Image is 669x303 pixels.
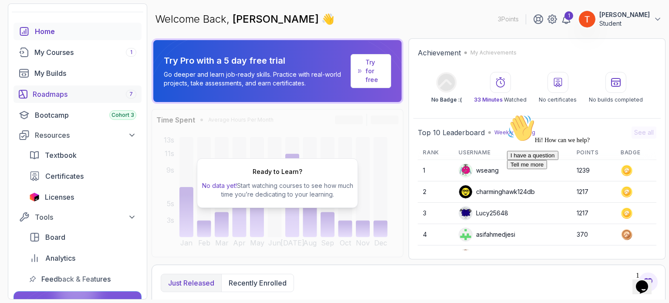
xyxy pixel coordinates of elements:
[45,232,65,242] span: Board
[221,274,294,292] button: Recently enrolled
[503,111,660,264] iframe: chat widget
[459,228,472,241] img: user profile image
[459,249,514,263] div: Sabrina0704
[155,12,334,26] p: Welcome Back,
[14,106,142,124] a: bootcamp
[632,268,660,294] iframe: chat widget
[564,11,573,20] div: 1
[24,167,142,185] a: certificates
[202,182,237,189] span: No data yet!
[453,146,571,160] th: Username
[130,49,132,56] span: 1
[24,228,142,246] a: board
[599,10,650,19] p: [PERSON_NAME]
[498,15,519,24] p: 3 Points
[418,245,453,267] td: 5
[494,129,535,136] p: Weekly Ranking
[35,110,136,120] div: Bootcamp
[578,10,662,28] button: user profile image[PERSON_NAME]Student
[470,49,517,56] p: My Achievements
[35,130,136,140] div: Resources
[539,96,577,103] p: No certificates
[459,164,472,177] img: default monster avatar
[45,171,84,181] span: Certificates
[589,96,643,103] p: No builds completed
[418,160,453,181] td: 1
[418,48,461,58] h2: Achievement
[45,192,74,202] span: Licenses
[34,47,136,58] div: My Courses
[3,26,86,33] span: Hi! How can we help?
[351,54,391,88] a: Try for free
[129,91,133,98] span: 7
[33,89,136,99] div: Roadmaps
[34,68,136,78] div: My Builds
[253,167,302,176] h2: Ready to Learn?
[599,19,650,28] p: Student
[24,249,142,267] a: analytics
[561,14,571,24] a: 1
[418,127,485,138] h2: Top 10 Leaderboard
[14,23,142,40] a: home
[3,40,55,49] button: I have a question
[45,253,75,263] span: Analytics
[418,181,453,203] td: 2
[459,163,499,177] div: wseang
[168,278,214,288] p: Just released
[35,212,136,222] div: Tools
[14,209,142,225] button: Tools
[418,224,453,245] td: 4
[201,181,354,199] p: Start watching courses to see how much time you’re dedicating to your learning.
[431,96,462,103] p: No Badge :(
[29,193,40,201] img: jetbrains icon
[474,96,503,103] span: 33 Minutes
[579,11,595,27] img: user profile image
[164,54,347,67] p: Try Pro with a 5 day free trial
[474,96,527,103] p: Watched
[365,58,384,84] a: Try for free
[45,150,77,160] span: Textbook
[35,26,136,37] div: Home
[459,249,472,262] img: default monster avatar
[14,44,142,61] a: courses
[233,13,321,25] span: [PERSON_NAME]
[161,274,221,292] button: Just released
[111,112,134,119] span: Cohort 3
[418,146,453,160] th: Rank
[14,85,142,103] a: roadmaps
[459,207,472,220] img: default monster avatar
[3,49,44,58] button: Tell me more
[3,3,160,58] div: 👋Hi! How can we help?I have a questionTell me more
[3,3,31,31] img: :wave:
[459,185,472,198] img: user profile image
[24,146,142,164] a: textbook
[41,274,111,284] span: Feedback & Features
[229,278,287,288] p: Recently enrolled
[164,70,347,88] p: Go deeper and learn job-ready skills. Practice with real-world projects, take assessments, and ea...
[24,270,142,288] a: feedback
[459,185,535,199] div: charminghawk124db
[14,127,142,143] button: Resources
[459,206,508,220] div: Lucy25648
[24,188,142,206] a: licenses
[321,12,335,27] span: 👋
[418,203,453,224] td: 3
[14,65,142,82] a: builds
[459,228,515,242] div: asifahmedjesi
